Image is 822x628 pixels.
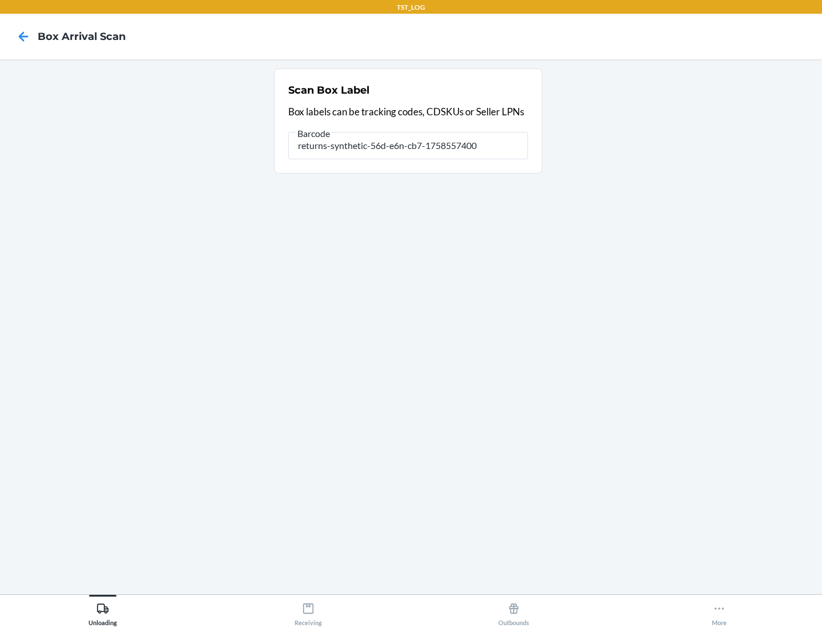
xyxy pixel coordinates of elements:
div: More [712,598,727,626]
button: More [616,595,822,626]
button: Receiving [205,595,411,626]
div: Outbounds [498,598,529,626]
p: Box labels can be tracking codes, CDSKUs or Seller LPNs [288,104,528,119]
p: TST_LOG [397,2,425,13]
input: Barcode [288,132,528,159]
span: Barcode [296,128,332,139]
div: Receiving [295,598,322,626]
h2: Scan Box Label [288,83,369,98]
div: Unloading [88,598,117,626]
button: Outbounds [411,595,616,626]
h4: Box Arrival Scan [38,29,126,44]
